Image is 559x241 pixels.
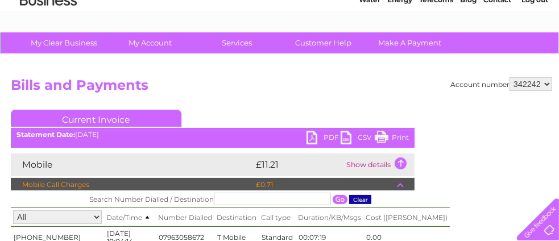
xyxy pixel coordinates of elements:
[450,77,552,91] div: Account number
[276,32,370,53] a: Customer Help
[11,110,181,127] a: Current Invoice
[359,48,380,57] a: Water
[11,153,253,176] td: Mobile
[375,131,409,147] a: Print
[483,48,511,57] a: Contact
[253,153,343,176] td: £11.21
[253,178,397,192] td: £0.71
[103,32,197,53] a: My Account
[11,190,450,208] th: Search Number Dialled / Destination
[11,178,253,192] td: Mobile Call Charges
[366,213,448,222] span: Cost ([PERSON_NAME])
[387,48,412,57] a: Energy
[343,153,415,176] td: Show details
[190,32,284,53] a: Services
[11,6,549,55] div: Clear Business is a trading name of Verastar Limited (registered in [GEOGRAPHIC_DATA] No. 3667643...
[363,32,457,53] a: Make A Payment
[17,32,111,53] a: My Clear Business
[11,77,552,99] h2: Bills and Payments
[341,131,375,147] a: CSV
[345,6,423,20] a: 0333 014 3131
[521,48,548,57] a: Log out
[106,213,154,222] span: Date/Time
[419,48,453,57] a: Telecoms
[307,131,341,147] a: PDF
[298,213,361,222] span: Duration/KB/Msgs
[460,48,477,57] a: Blog
[217,213,256,222] span: Destination
[16,130,75,139] b: Statement Date:
[11,131,415,139] div: [DATE]
[261,213,291,222] span: Call type
[19,30,77,64] img: logo.png
[158,213,212,222] span: Number Dialled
